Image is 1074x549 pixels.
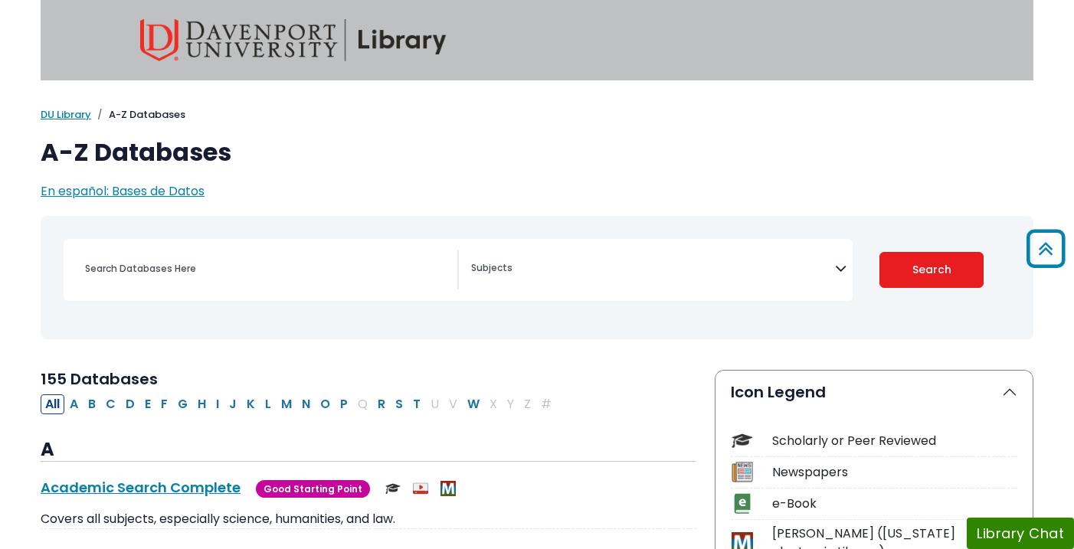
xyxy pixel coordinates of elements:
[772,463,1017,482] div: Newspapers
[41,510,696,528] p: Covers all subjects, especially science, humanities, and law.
[413,481,428,496] img: Audio & Video
[193,394,211,414] button: Filter Results H
[173,394,192,414] button: Filter Results G
[772,495,1017,513] div: e-Book
[242,394,260,414] button: Filter Results K
[121,394,139,414] button: Filter Results D
[772,432,1017,450] div: Scholarly or Peer Reviewed
[41,439,696,462] h3: A
[41,394,64,414] button: All
[277,394,296,414] button: Filter Results M
[256,480,370,498] span: Good Starting Point
[211,394,224,414] button: Filter Results I
[440,481,456,496] img: MeL (Michigan electronic Library)
[91,107,185,123] li: A-Z Databases
[76,257,457,279] input: Search database by title or keyword
[41,368,158,390] span: 155 Databases
[101,394,120,414] button: Filter Results C
[297,394,315,414] button: Filter Results N
[879,252,984,288] button: Submit for Search Results
[373,394,390,414] button: Filter Results R
[140,19,447,61] img: Davenport University Library
[156,394,172,414] button: Filter Results F
[41,138,1033,167] h1: A-Z Databases
[224,394,241,414] button: Filter Results J
[1021,236,1070,261] a: Back to Top
[336,394,352,414] button: Filter Results P
[83,394,100,414] button: Filter Results B
[65,394,83,414] button: Filter Results A
[41,107,91,122] a: DU Library
[471,263,835,276] textarea: Search
[140,394,156,414] button: Filter Results E
[41,107,1033,123] nav: breadcrumb
[41,216,1033,339] nav: Search filters
[385,481,401,496] img: Scholarly or Peer Reviewed
[732,462,752,482] img: Icon Newspapers
[316,394,335,414] button: Filter Results O
[408,394,425,414] button: Filter Results T
[967,518,1074,549] button: Library Chat
[463,394,484,414] button: Filter Results W
[732,430,752,451] img: Icon Scholarly or Peer Reviewed
[391,394,408,414] button: Filter Results S
[260,394,276,414] button: Filter Results L
[732,493,752,514] img: Icon e-Book
[715,371,1033,413] button: Icon Legend
[41,394,558,412] div: Alpha-list to filter by first letter of database name
[41,478,241,497] a: Academic Search Complete
[41,182,205,200] a: En español: Bases de Datos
